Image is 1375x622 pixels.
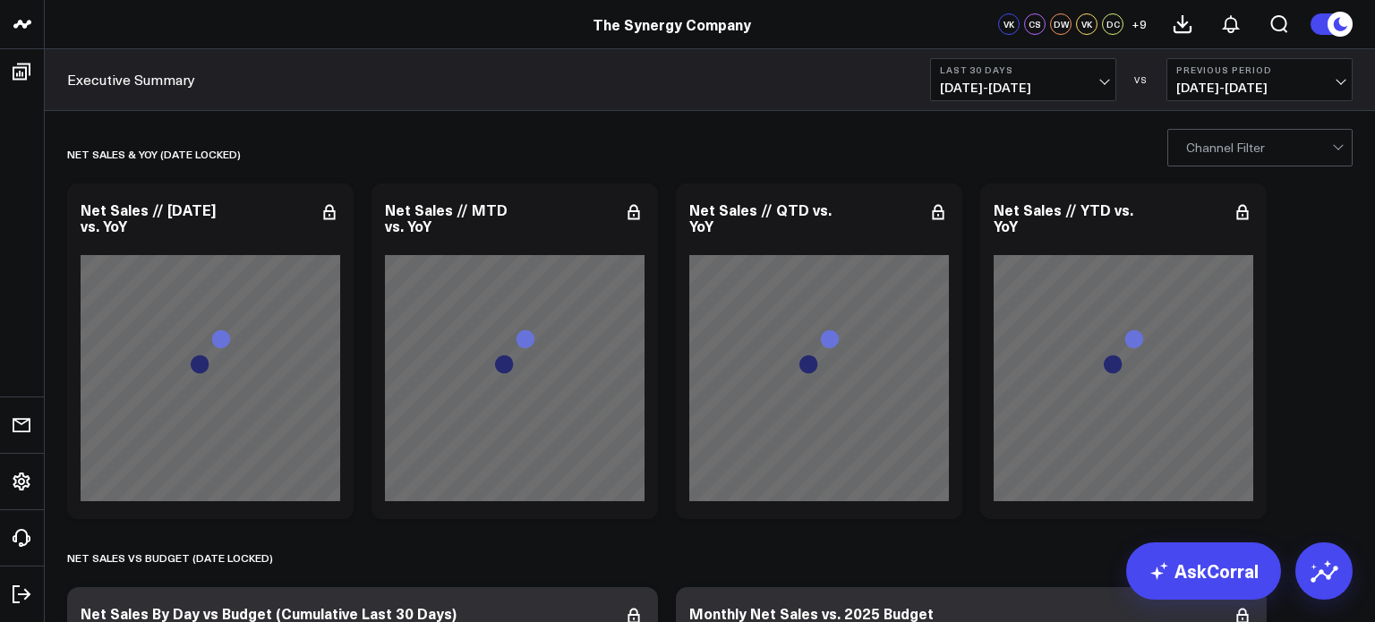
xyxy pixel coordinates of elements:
[1050,13,1072,35] div: DW
[81,200,216,235] div: Net Sales // [DATE] vs. YoY
[67,537,273,578] div: NET SALES vs BUDGET (date locked)
[1176,64,1343,75] b: Previous Period
[1132,18,1147,30] span: + 9
[67,133,241,175] div: net sales & yoy (date locked)
[385,200,508,235] div: Net Sales // MTD vs. YoY
[1024,13,1046,35] div: CS
[1166,58,1353,101] button: Previous Period[DATE]-[DATE]
[1176,81,1343,95] span: [DATE] - [DATE]
[689,200,832,235] div: Net Sales // QTD vs. YoY
[67,70,195,89] a: Executive Summary
[1126,542,1281,600] a: AskCorral
[1128,13,1149,35] button: +9
[1102,13,1123,35] div: DC
[940,81,1106,95] span: [DATE] - [DATE]
[994,200,1133,235] div: Net Sales // YTD vs. YoY
[940,64,1106,75] b: Last 30 Days
[930,58,1116,101] button: Last 30 Days[DATE]-[DATE]
[998,13,1020,35] div: VK
[593,14,751,34] a: The Synergy Company
[1076,13,1097,35] div: VK
[1125,74,1157,85] div: VS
